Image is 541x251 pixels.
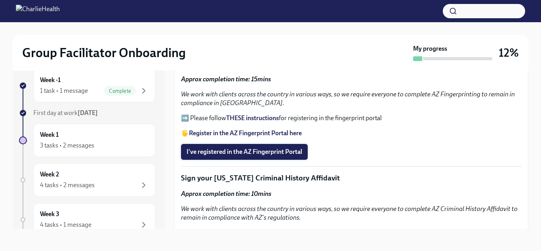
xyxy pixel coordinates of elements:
[189,129,302,137] a: Register in the AZ Fingerprint Portal here
[181,229,513,245] strong: You will receive instructions from [DOMAIN_NAME] to your Charlie Health email later in the week o...
[19,109,155,117] a: First day at work[DATE]
[181,173,522,183] p: Sign your [US_STATE] Criminal History Affidavit
[33,109,98,117] span: First day at work
[78,109,98,117] strong: [DATE]
[40,130,59,139] h6: Week 1
[499,46,519,60] h3: 12%
[19,124,155,157] a: Week 13 tasks • 2 messages
[187,148,302,156] span: I've registered in the AZ Fingerprint Portal
[40,181,95,190] div: 4 tasks • 2 messages
[181,144,308,160] button: I've registered in the AZ Fingerprint Portal
[104,88,136,94] span: Complete
[40,141,94,150] div: 3 tasks • 2 messages
[181,90,515,107] em: We work with clients across the country in various ways, so we require everyone to complete AZ Fi...
[19,69,155,102] a: Week -11 task • 1 messageComplete
[40,86,88,95] div: 1 task • 1 message
[40,170,59,179] h6: Week 2
[413,44,447,53] strong: My progress
[181,190,271,197] strong: Approx completion time: 10mins
[19,163,155,197] a: Week 24 tasks • 2 messages
[181,205,518,221] em: We work with clients across the country in various ways, so we require everyone to complete AZ Cr...
[22,45,186,61] h2: Group Facilitator Onboarding
[19,203,155,236] a: Week 34 tasks • 1 message
[40,220,91,229] div: 4 tasks • 1 message
[40,210,59,218] h6: Week 3
[181,75,271,83] strong: Approx completion time: 15mins
[226,114,279,122] a: THESE instructions
[181,114,522,123] p: ➡️ Please follow for registering in the fingerprint portal
[181,129,522,138] p: 🖐️
[40,76,61,84] h6: Week -1
[181,228,522,246] p: ➡️
[16,5,60,17] img: CharlieHealth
